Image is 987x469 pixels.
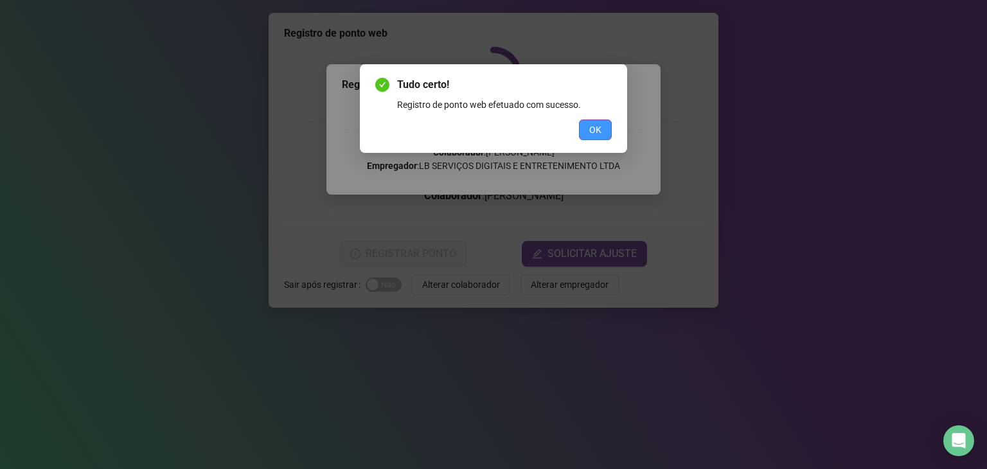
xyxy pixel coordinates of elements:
[589,123,601,137] span: OK
[397,98,612,112] div: Registro de ponto web efetuado com sucesso.
[397,77,612,93] span: Tudo certo!
[579,119,612,140] button: OK
[375,78,389,92] span: check-circle
[943,425,974,456] div: Open Intercom Messenger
